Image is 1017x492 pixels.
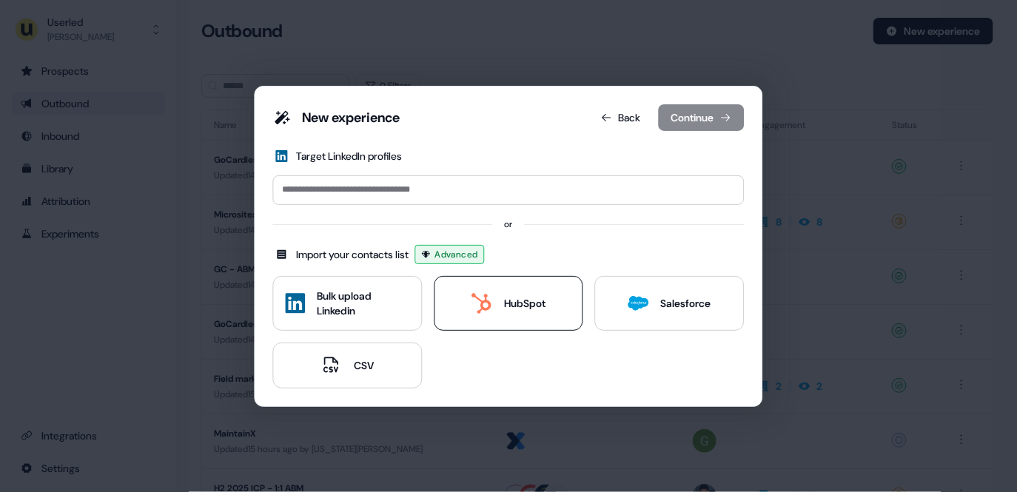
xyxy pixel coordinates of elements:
[595,276,745,331] button: Salesforce
[297,149,403,164] div: Target LinkedIn profiles
[273,343,423,388] button: CSV
[504,296,546,311] div: HubSpot
[589,104,653,131] button: Back
[434,276,583,331] button: HubSpot
[303,109,400,127] div: New experience
[354,358,374,373] div: CSV
[661,296,711,311] div: Salesforce
[297,247,409,262] div: Import your contacts list
[505,217,513,232] div: or
[318,289,410,318] div: Bulk upload Linkedin
[273,276,423,331] button: Bulk upload Linkedin
[435,247,478,262] span: Advanced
